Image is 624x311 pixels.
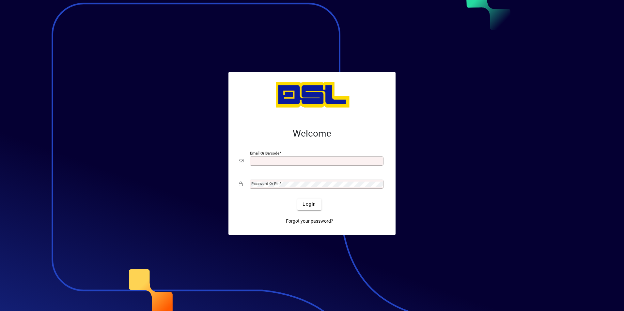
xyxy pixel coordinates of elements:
[239,128,385,139] h2: Welcome
[303,201,316,208] span: Login
[286,218,333,225] span: Forgot your password?
[250,151,279,155] mat-label: Email or Barcode
[297,199,321,210] button: Login
[283,215,336,227] a: Forgot your password?
[251,181,279,186] mat-label: Password or Pin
